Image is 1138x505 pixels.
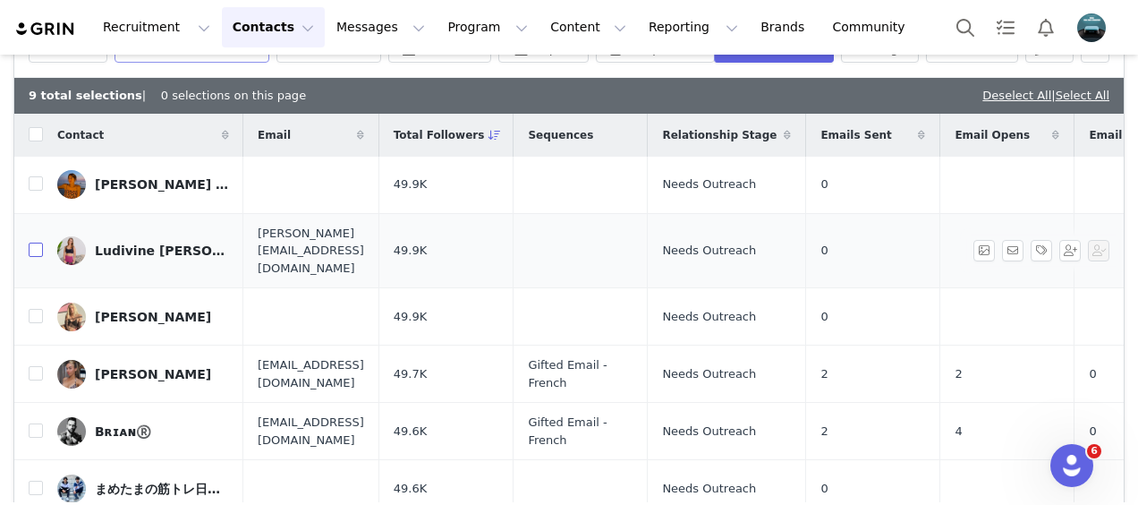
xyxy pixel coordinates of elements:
[95,177,229,192] div: [PERSON_NAME] sans "e"
[92,7,221,47] button: Recruitment
[57,236,86,265] img: fc121388-17ca-4285-b0c9-f1c04de87860.jpg
[29,89,142,102] b: 9 total selections
[95,424,151,439] div: Bʀɪᴀɴ®️
[982,89,1051,102] a: Deselect All
[258,414,364,449] span: [EMAIL_ADDRESS][DOMAIN_NAME]
[1051,89,1109,102] span: |
[394,308,427,326] span: 49.9K
[394,127,485,143] span: Total Followers
[662,365,756,383] span: Needs Outreach
[662,308,756,326] span: Needs Outreach
[1002,240,1031,261] span: Send Email
[95,310,211,324] div: [PERSON_NAME]
[820,175,828,193] span: 0
[258,356,364,391] span: [EMAIL_ADDRESS][DOMAIN_NAME]
[539,7,637,47] button: Content
[820,242,828,260] span: 0
[57,417,86,446] img: 27fa7b1a-4c1c-40ca-a87b-2ff7f04f1092--s.jpg
[1026,7,1066,47] button: Notifications
[57,475,86,503] img: 8c40f2b6-dded-4864-8ef0-fb9ab352b096.jpg
[528,356,633,391] span: Gifted Email - French
[1056,89,1109,102] a: Select All
[1077,13,1106,42] img: 61dbe848-ba83-4eff-9535-8cdca3cf6bd2.png
[820,423,828,441] span: 2
[95,367,211,381] div: [PERSON_NAME]
[528,414,633,449] span: Gifted Email - French
[437,7,539,47] button: Program
[662,127,777,143] span: Relationship Stage
[95,244,229,258] div: Ludivine [PERSON_NAME] ✨
[57,417,229,446] a: Bʀɪᴀɴ®️
[986,7,1025,47] a: Tasks
[258,127,291,143] span: Email
[820,480,828,498] span: 0
[57,170,229,199] a: [PERSON_NAME] sans "e"
[57,303,86,331] img: 38792d4e-a78c-4d4e-8c59-d5345c2ad6f3.jpg
[955,423,962,441] span: 4
[638,7,749,47] button: Reporting
[57,303,229,331] a: [PERSON_NAME]
[14,21,77,38] img: grin logo
[1087,444,1101,458] span: 6
[662,423,756,441] span: Needs Outreach
[57,360,229,389] a: [PERSON_NAME]
[57,127,104,143] span: Contact
[326,7,436,47] button: Messages
[57,360,86,389] img: 2c458970-740f-4f0c-8b07-0eb6de91f2bd--s.jpg
[394,175,427,193] span: 49.9K
[822,7,924,47] a: Community
[946,7,985,47] button: Search
[662,242,756,260] span: Needs Outreach
[394,242,427,260] span: 49.9K
[394,480,427,498] span: 49.6K
[29,87,306,105] div: | 0 selections on this page
[222,7,325,47] button: Contacts
[955,365,962,383] span: 2
[95,482,229,496] div: まめたまの筋トレ日記/日本一の筋トレコンビYouTuber🥇
[820,308,828,326] span: 0
[820,127,891,143] span: Emails Sent
[662,175,756,193] span: Needs Outreach
[820,365,828,383] span: 2
[1066,13,1124,42] button: Profile
[57,475,229,503] a: まめたまの筋トレ日記/日本一の筋トレコンビYouTuber🥇
[750,7,820,47] a: Brands
[528,127,593,143] span: Sequences
[57,236,229,265] a: Ludivine [PERSON_NAME] ✨
[1050,444,1093,487] iframe: Intercom live chat
[258,225,364,278] span: [PERSON_NAME][EMAIL_ADDRESS][DOMAIN_NAME]
[955,127,1030,143] span: Email Opens
[394,365,427,383] span: 49.7K
[394,423,427,441] span: 49.6K
[662,480,756,498] span: Needs Outreach
[57,170,86,199] img: 89042932-d408-4f4b-b5e4-c3e39ae9eb27--s.jpg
